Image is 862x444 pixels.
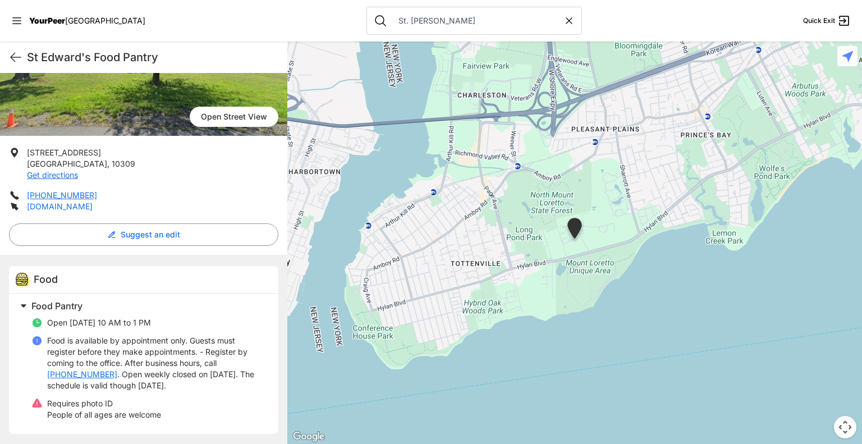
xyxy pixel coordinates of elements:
[47,410,161,419] span: People of all ages are welcome
[190,107,278,127] span: Open Street View
[834,416,856,438] button: Map camera controls
[107,159,109,168] span: ,
[803,16,835,25] span: Quick Exit
[121,229,180,240] span: Suggest an edit
[290,429,327,444] img: Google
[47,335,265,391] p: Food is available by appointment only. Guests must register before they make appointments. - Regi...
[27,49,278,65] h1: St Edward's Food Pantry
[290,429,327,444] a: Open this area in Google Maps (opens a new window)
[392,15,563,26] input: Search
[27,148,101,157] span: [STREET_ADDRESS]
[31,300,82,312] span: Food Pantry
[112,159,135,168] span: 10309
[47,318,151,327] span: Open [DATE] 10 AM to 1 PM
[34,273,58,285] span: Food
[27,190,97,200] a: [PHONE_NUMBER]
[803,14,851,28] a: Quick Exit
[29,16,65,25] span: YourPeer
[27,202,93,211] a: [DOMAIN_NAME]
[47,369,117,380] a: [PHONE_NUMBER]
[9,223,278,246] button: Suggest an edit
[29,17,145,24] a: YourPeer[GEOGRAPHIC_DATA]
[27,159,107,168] span: [GEOGRAPHIC_DATA]
[27,170,78,180] a: Get directions
[47,398,161,409] p: Requires photo ID
[65,16,145,25] span: [GEOGRAPHIC_DATA]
